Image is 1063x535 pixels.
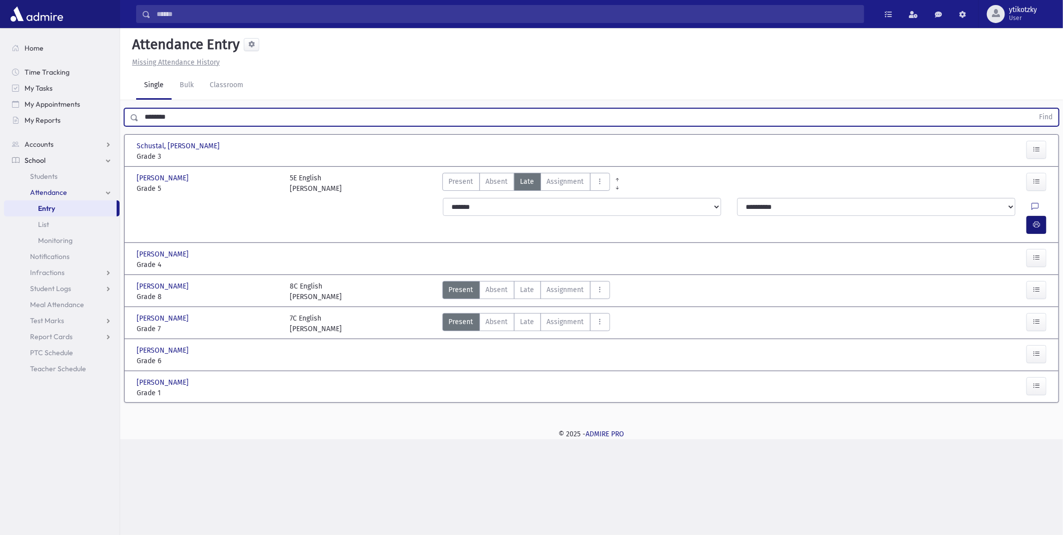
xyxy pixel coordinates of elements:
span: Accounts [25,140,54,149]
span: [PERSON_NAME] [137,173,191,183]
a: Notifications [4,248,120,264]
span: Present [449,317,473,327]
a: Report Cards [4,329,120,345]
span: Present [449,176,473,187]
span: [PERSON_NAME] [137,281,191,292]
a: Test Marks [4,313,120,329]
span: Entry [38,204,55,213]
h5: Attendance Entry [128,36,240,53]
span: Assignment [547,176,584,187]
span: Absent [486,317,508,327]
a: Meal Attendance [4,297,120,313]
a: Student Logs [4,281,120,297]
span: Grade 6 [137,356,280,366]
span: Home [25,44,44,53]
span: Test Marks [30,316,64,325]
span: Teacher Schedule [30,364,86,373]
span: My Reports [25,116,61,125]
a: Attendance [4,184,120,200]
a: ADMIRE PRO [586,430,625,438]
a: My Tasks [4,80,120,96]
span: Time Tracking [25,68,70,77]
span: My Tasks [25,84,53,93]
span: Report Cards [30,332,73,341]
a: Single [136,72,172,100]
a: Infractions [4,264,120,281]
div: 8C English [PERSON_NAME] [290,281,342,302]
a: Accounts [4,136,120,152]
span: Monitoring [38,236,73,245]
span: Grade 3 [137,151,280,162]
span: My Appointments [25,100,80,109]
span: Late [520,285,535,295]
div: AttTypes [442,313,610,334]
span: Notifications [30,252,70,261]
a: List [4,216,120,232]
a: Students [4,168,120,184]
div: © 2025 - [136,429,1047,439]
div: AttTypes [442,281,610,302]
a: Teacher Schedule [4,361,120,377]
span: [PERSON_NAME] [137,345,191,356]
div: 5E English [PERSON_NAME] [290,173,342,194]
a: Home [4,40,120,56]
span: Absent [486,176,508,187]
a: Classroom [202,72,251,100]
a: Bulk [172,72,202,100]
span: PTC Schedule [30,348,73,357]
span: User [1009,14,1037,22]
span: Meal Attendance [30,300,84,309]
a: My Reports [4,112,120,128]
span: [PERSON_NAME] [137,249,191,259]
span: Grade 7 [137,324,280,334]
a: Monitoring [4,232,120,248]
span: Present [449,285,473,295]
span: [PERSON_NAME] [137,313,191,324]
span: Student Logs [30,284,71,293]
span: Grade 1 [137,388,280,398]
button: Find [1033,109,1058,126]
input: Search [151,5,864,23]
div: AttTypes [442,173,610,194]
span: List [38,220,49,229]
span: Grade 8 [137,292,280,302]
div: 7C English [PERSON_NAME] [290,313,342,334]
a: Time Tracking [4,64,120,80]
span: Grade 4 [137,259,280,270]
u: Missing Attendance History [132,58,220,67]
span: School [25,156,46,165]
a: Entry [4,200,117,216]
a: My Appointments [4,96,120,112]
span: Schustal, [PERSON_NAME] [137,141,222,151]
span: ytikotzky [1009,6,1037,14]
span: Late [520,176,535,187]
span: Students [30,172,58,181]
a: School [4,152,120,168]
a: PTC Schedule [4,345,120,361]
span: [PERSON_NAME] [137,377,191,388]
span: Assignment [547,285,584,295]
span: Infractions [30,268,65,277]
span: Grade 5 [137,183,280,194]
a: Missing Attendance History [128,58,220,67]
span: Absent [486,285,508,295]
span: Assignment [547,317,584,327]
span: Late [520,317,535,327]
img: AdmirePro [8,4,66,24]
span: Attendance [30,188,67,197]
